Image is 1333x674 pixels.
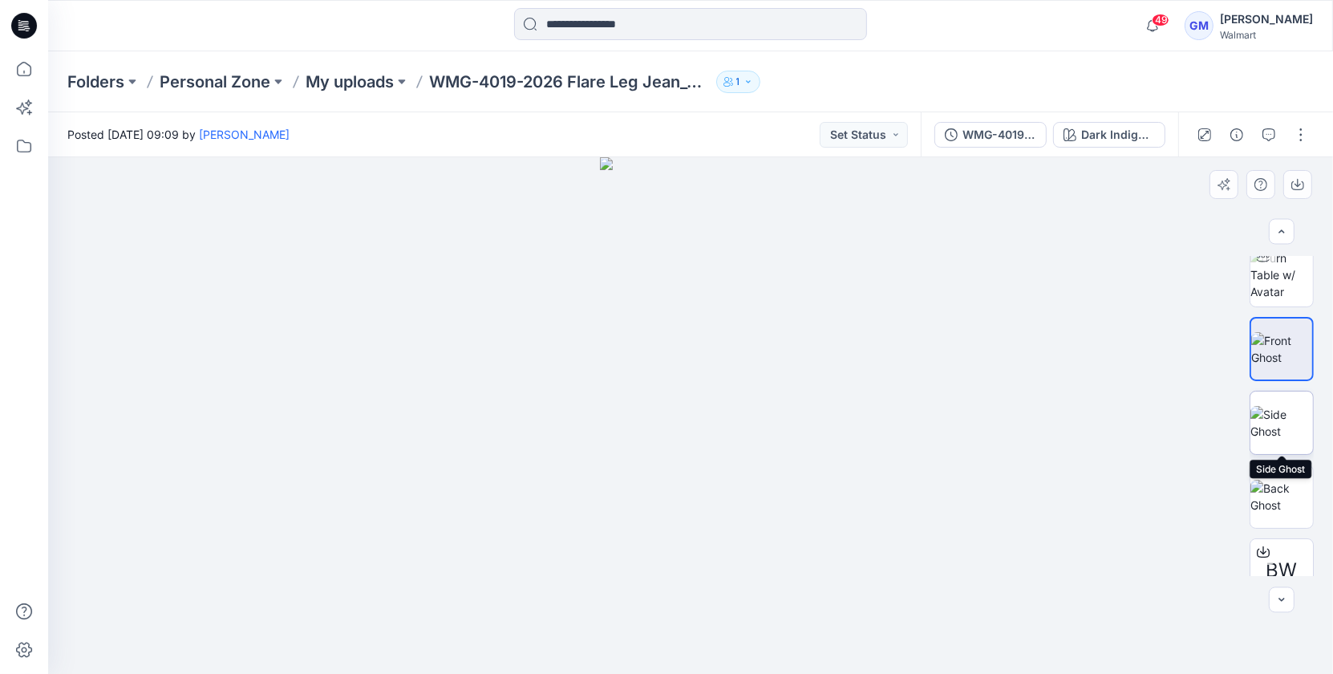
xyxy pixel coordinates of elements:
img: Side Ghost [1250,406,1313,440]
img: Front Ghost [1251,332,1312,366]
button: Dark Indigo Wash w/o Acid Wash [1053,122,1165,148]
img: eyJhbGciOiJIUzI1NiIsImtpZCI6IjAiLCJzbHQiOiJzZXMiLCJ0eXAiOiJKV1QifQ.eyJkYXRhIjp7InR5cGUiOiJzdG9yYW... [600,157,781,674]
div: GM [1185,11,1213,40]
div: Dark Indigo Wash w/o Acid Wash [1081,126,1155,144]
span: Posted [DATE] 09:09 by [67,126,290,143]
img: Back Ghost [1250,480,1313,514]
a: [PERSON_NAME] [199,128,290,141]
p: WMG-4019-2026 Flare Leg Jean_Opt4 [429,71,710,93]
span: BW [1266,556,1298,585]
button: Details [1224,122,1250,148]
span: 49 [1152,14,1169,26]
img: Turn Table w/ Avatar [1250,250,1313,300]
button: WMG-4019-2026 Flare Leg Jean_Opt4_Full Colorway [934,122,1047,148]
a: Folders [67,71,124,93]
a: My uploads [306,71,394,93]
div: [PERSON_NAME] [1220,10,1313,29]
p: 1 [736,73,740,91]
a: Personal Zone [160,71,270,93]
div: Walmart [1220,29,1313,41]
button: 1 [716,71,760,93]
div: WMG-4019-2026 Flare Leg Jean_Opt4_Full Colorway [962,126,1036,144]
